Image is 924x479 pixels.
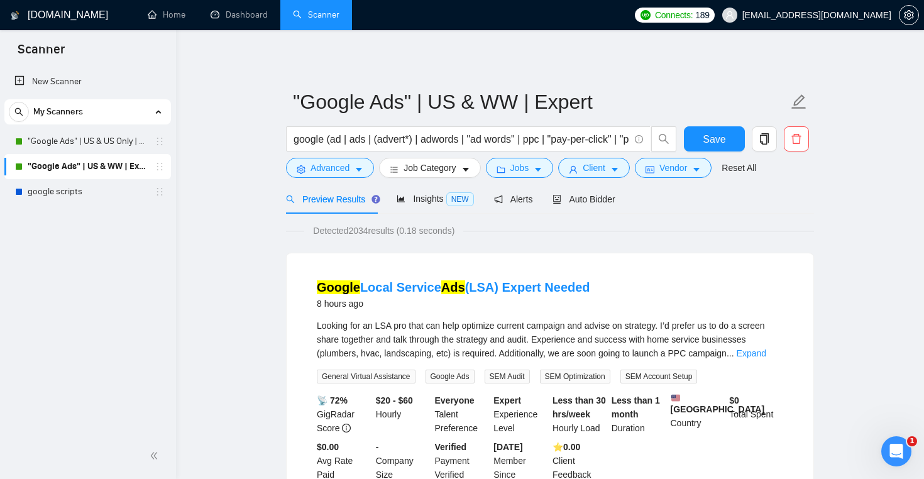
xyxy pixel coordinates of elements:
span: SEM Audit [485,370,530,383]
span: General Virtual Assistance [317,370,415,383]
span: NEW [446,192,474,206]
b: Everyone [435,395,475,405]
button: search [651,126,676,151]
b: Less than 30 hrs/week [553,395,606,419]
mark: Ads [441,280,465,294]
span: holder [155,162,165,172]
span: double-left [150,449,162,462]
button: folderJobscaret-down [486,158,554,178]
span: Jobs [510,161,529,175]
span: Auto Bidder [553,194,615,204]
span: 189 [695,8,709,22]
span: My Scanners [33,99,83,124]
div: GigRadar Score [314,394,373,435]
button: Save [684,126,745,151]
button: idcardVendorcaret-down [635,158,712,178]
div: Duration [609,394,668,435]
div: Looking for an LSA pro that can help optimize current campaign and advise on strategy. I’d prefer... [317,319,783,360]
a: searchScanner [293,9,339,20]
b: $ 0 [729,395,739,405]
span: holder [155,187,165,197]
span: Advanced [311,161,349,175]
span: caret-down [692,165,701,174]
span: holder [155,136,165,146]
span: copy [752,133,776,145]
b: [DATE] [493,442,522,452]
li: My Scanners [4,99,171,204]
button: settingAdvancedcaret-down [286,158,374,178]
img: 🇺🇸 [671,394,680,402]
button: userClientcaret-down [558,158,630,178]
input: Search Freelance Jobs... [294,131,629,147]
span: edit [791,94,807,110]
span: Vendor [659,161,687,175]
a: GoogleLocal ServiceAds(LSA) Expert Needed [317,280,590,294]
div: Experience Level [491,394,550,435]
b: Verified [435,442,467,452]
span: idcard [646,165,654,174]
b: [GEOGRAPHIC_DATA] [671,394,765,414]
b: Less than 1 month [612,395,660,419]
span: area-chart [397,194,405,203]
a: "Google Ads" | US & US Only | Expert [28,129,147,154]
b: - [376,442,379,452]
span: Alerts [494,194,533,204]
b: $20 - $60 [376,395,413,405]
span: Insights [397,194,473,204]
div: Hourly Load [550,394,609,435]
span: SEM Optimization [540,370,610,383]
span: search [286,195,295,204]
b: $0.00 [317,442,339,452]
button: copy [752,126,777,151]
span: delete [784,133,808,145]
b: ⭐️ 0.00 [553,442,580,452]
span: info-circle [635,135,643,143]
img: logo [11,6,19,26]
div: 8 hours ago [317,296,590,311]
iframe: Intercom live chat [881,436,911,466]
a: New Scanner [14,69,161,94]
span: folder [497,165,505,174]
span: Preview Results [286,194,377,204]
a: dashboardDashboard [211,9,268,20]
span: robot [553,195,561,204]
b: 📡 72% [317,395,348,405]
span: Save [703,131,725,147]
li: New Scanner [4,69,171,94]
span: setting [899,10,918,20]
span: setting [297,165,305,174]
button: search [9,102,29,122]
div: Hourly [373,394,432,435]
button: delete [784,126,809,151]
span: Job Category [404,161,456,175]
span: Scanner [8,40,75,67]
span: Looking for an LSA pro that can help optimize current campaign and advise on strategy. I’d prefer... [317,321,765,358]
span: search [9,107,28,116]
a: "Google Ads" | US & WW | Expert [28,154,147,179]
span: bars [390,165,399,174]
a: homeHome [148,9,185,20]
span: caret-down [461,165,470,174]
span: caret-down [534,165,542,174]
span: Client [583,161,605,175]
button: barsJob Categorycaret-down [379,158,480,178]
span: Detected 2034 results (0.18 seconds) [304,224,463,238]
mark: Google [317,280,360,294]
div: Talent Preference [432,394,492,435]
span: 1 [907,436,917,446]
button: setting [899,5,919,25]
a: Reset All [722,161,756,175]
span: search [652,133,676,145]
span: user [725,11,734,19]
b: Expert [493,395,521,405]
span: info-circle [342,424,351,432]
div: Total Spent [727,394,786,435]
span: SEM Account Setup [620,370,698,383]
a: google scripts [28,179,147,204]
a: Expand [737,348,766,358]
div: Country [668,394,727,435]
span: user [569,165,578,174]
div: Tooltip anchor [370,194,382,205]
img: upwork-logo.png [641,10,651,20]
input: Scanner name... [293,86,788,118]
